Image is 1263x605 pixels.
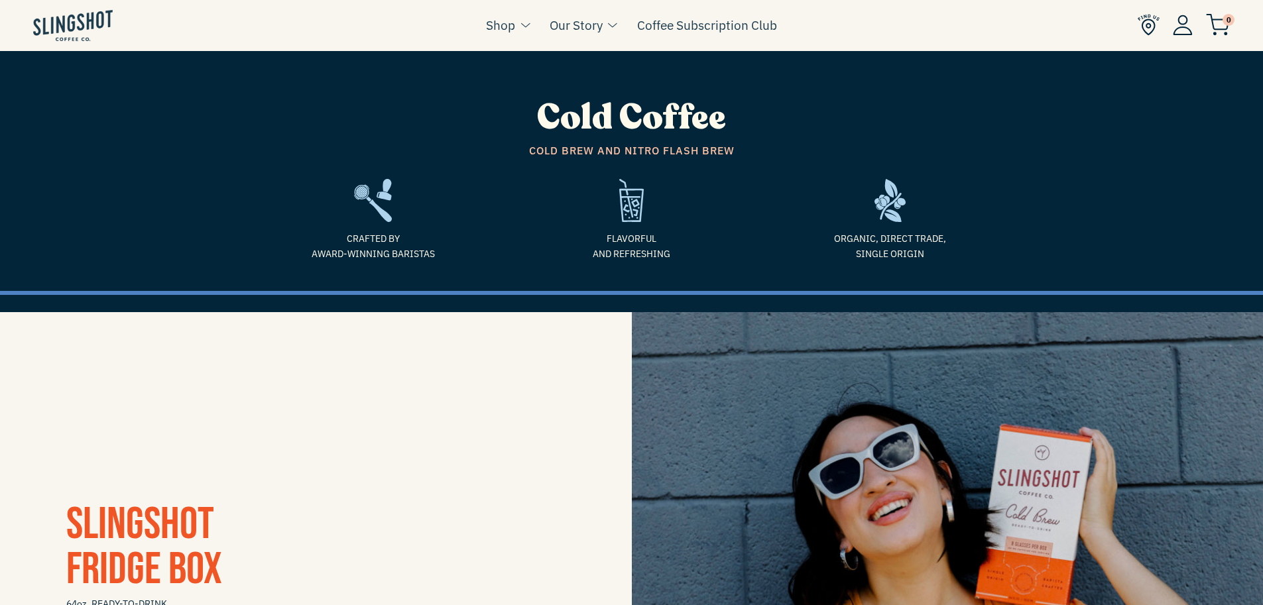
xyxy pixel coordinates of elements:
[637,15,777,35] a: Coffee Subscription Club
[512,231,751,261] span: Flavorful and refreshing
[771,231,1010,261] span: Organic, Direct Trade, Single Origin
[619,179,644,222] img: refreshing-1635975143169.svg
[1138,14,1160,36] img: Find Us
[66,498,222,596] span: Slingshot Fridge Box
[66,498,222,596] a: SlingshotFridge Box
[537,94,726,141] span: Cold Coffee
[1206,14,1230,36] img: cart
[254,231,493,261] span: Crafted by Award-Winning Baristas
[1173,15,1193,35] img: Account
[486,15,515,35] a: Shop
[550,15,603,35] a: Our Story
[1206,17,1230,33] a: 0
[354,179,392,222] img: frame2-1635783918803.svg
[1223,14,1234,26] span: 0
[874,179,906,222] img: frame-1635784469962.svg
[254,142,1010,160] span: Cold Brew and Nitro Flash Brew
